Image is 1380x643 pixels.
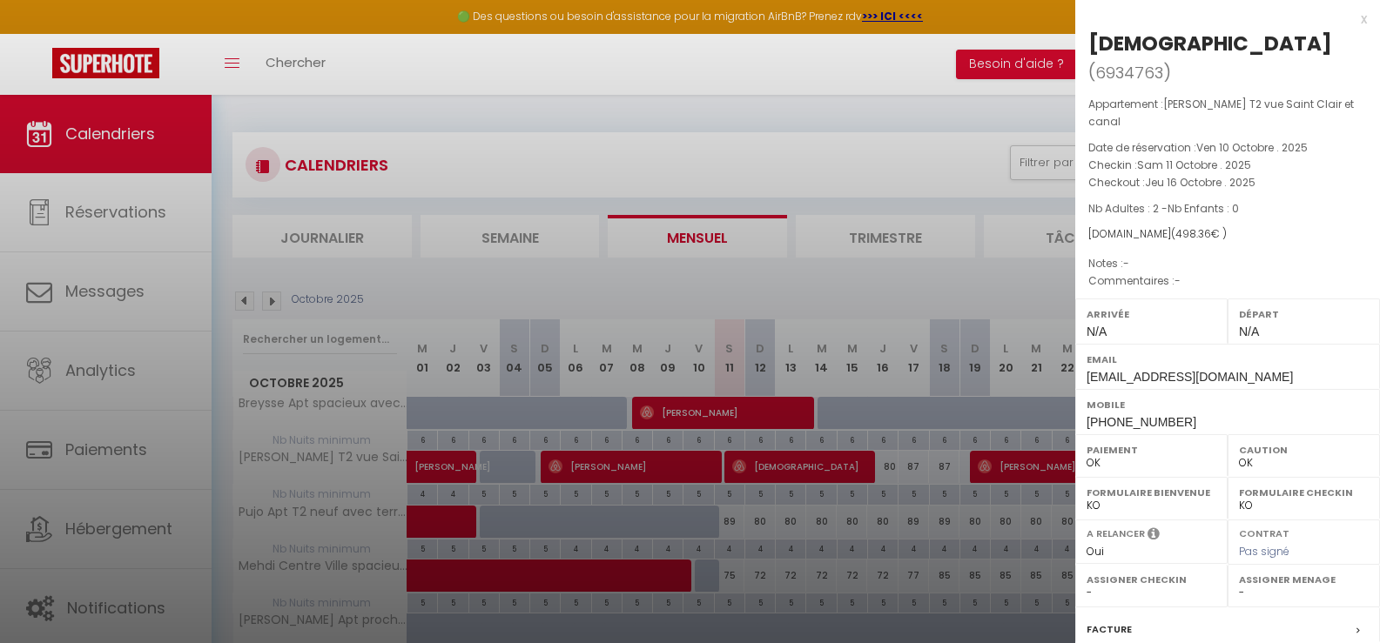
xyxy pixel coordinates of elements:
p: Checkout : [1088,174,1367,191]
div: [DEMOGRAPHIC_DATA] [1088,30,1332,57]
label: Mobile [1087,396,1369,413]
span: Nb Enfants : 0 [1168,201,1239,216]
label: Caution [1239,441,1369,459]
span: - [1175,273,1181,288]
span: ( € ) [1171,226,1227,241]
span: N/A [1239,325,1259,338]
span: N/A [1087,325,1107,338]
span: [PERSON_NAME] T2 vue Saint Clair et canal [1088,97,1354,129]
label: Arrivée [1087,305,1216,323]
span: 6934763 [1095,62,1163,84]
label: Formulaire Bienvenue [1087,484,1216,501]
label: Départ [1239,305,1369,323]
span: Jeu 16 Octobre . 2025 [1145,175,1255,190]
div: x [1075,9,1367,30]
span: [EMAIL_ADDRESS][DOMAIN_NAME] [1087,370,1293,384]
label: Formulaire Checkin [1239,484,1369,501]
span: Ven 10 Octobre . 2025 [1196,140,1308,155]
span: Pas signé [1239,544,1289,559]
label: Facture [1087,620,1132,639]
label: Assigner Checkin [1087,571,1216,588]
i: Sélectionner OUI si vous souhaiter envoyer les séquences de messages post-checkout [1148,526,1160,546]
span: Sam 11 Octobre . 2025 [1137,157,1251,172]
span: [PHONE_NUMBER] [1087,415,1196,429]
p: Notes : [1088,255,1367,272]
p: Checkin : [1088,157,1367,174]
span: Nb Adultes : 2 - [1088,201,1239,216]
label: A relancer [1087,526,1145,541]
label: Paiement [1087,441,1216,459]
div: [DOMAIN_NAME] [1088,226,1367,243]
label: Assigner Menage [1239,571,1369,588]
p: Appartement : [1088,96,1367,131]
span: ( ) [1088,60,1171,84]
p: Commentaires : [1088,272,1367,290]
span: - [1123,256,1129,271]
span: 498.36 [1175,226,1211,241]
label: Email [1087,351,1369,368]
p: Date de réservation : [1088,139,1367,157]
label: Contrat [1239,526,1289,538]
